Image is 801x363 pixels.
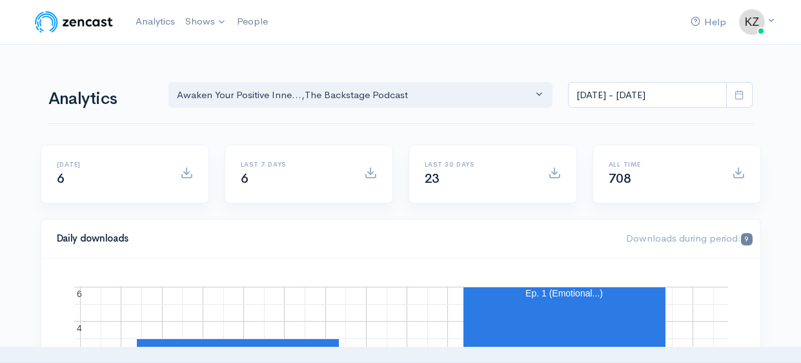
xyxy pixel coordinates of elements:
a: Analytics [130,8,180,36]
text: 4 [77,323,82,333]
h6: [DATE] [57,161,165,168]
h4: Daily downloads [57,233,611,244]
img: ... [739,9,765,35]
a: Help [685,8,731,36]
input: analytics date range selector [568,82,727,109]
iframe: gist-messenger-bubble-iframe [757,319,788,350]
span: 23 [425,171,440,187]
span: Downloads during period: [626,232,752,244]
h1: Analytics [48,90,153,109]
img: ZenCast Logo [33,9,115,35]
h6: All time [609,161,716,168]
span: 708 [609,171,631,187]
span: 6 [241,171,248,187]
a: Shows [180,8,232,36]
h6: Last 7 days [241,161,349,168]
text: Ep. 1 (Emotional...) [525,288,603,298]
a: People [232,8,273,36]
text: 6 [77,289,82,299]
span: 9 [741,233,752,245]
h6: Last 30 days [425,161,532,168]
div: Awaken Your Positive Inne... , The Backstage Podcast [177,88,533,103]
span: 6 [57,171,65,187]
button: Awaken Your Positive Inne..., The Backstage Podcast [168,82,553,109]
